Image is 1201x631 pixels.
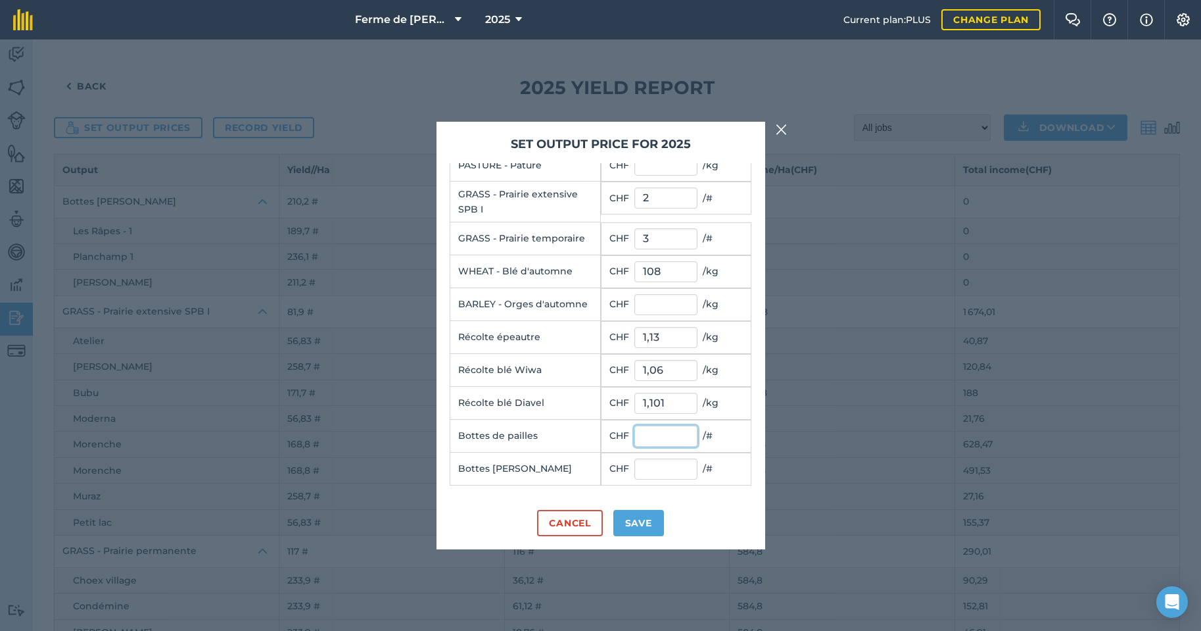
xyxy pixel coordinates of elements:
[450,321,601,354] td: Récolte épeautre
[450,354,601,387] td: Récolte blé Wiwa
[1065,13,1081,26] img: Two speech bubbles overlapping with the left bubble in the forefront
[450,453,601,486] td: Bottes [PERSON_NAME]
[537,510,602,536] button: Cancel
[941,9,1041,30] a: Change plan
[450,420,601,453] td: Bottes de pailles
[601,288,751,321] td: CHF / kg
[613,510,664,536] button: Save
[601,149,751,182] td: CHF / kg
[843,13,931,27] span: Current plan : PLUS
[601,255,751,288] td: CHF / kg
[601,354,751,387] td: CHF / kg
[450,387,601,420] td: Récolte blé Diavel
[601,182,751,215] td: CHF / #
[776,122,788,138] img: svg+xml;base64,PHN2ZyB4bWxucz0iaHR0cDovL3d3dy53My5vcmcvMjAwMC9zdmciIHdpZHRoPSIyMiIgaGVpZ2h0PSIzMC...
[1140,12,1153,28] img: svg+xml;base64,PHN2ZyB4bWxucz0iaHR0cDovL3d3dy53My5vcmcvMjAwMC9zdmciIHdpZHRoPSIxNyIgaGVpZ2h0PSIxNy...
[1156,586,1188,618] div: Open Intercom Messenger
[601,387,751,420] td: CHF / kg
[450,135,752,153] h3: Set output price for 2025
[450,255,601,288] td: WHEAT - Blé d'automne
[601,453,751,486] td: CHF / #
[1175,13,1191,26] img: A cog icon
[601,321,751,354] td: CHF / kg
[450,149,601,182] td: PASTURE - Pâture
[1102,13,1118,26] img: A question mark icon
[450,182,601,222] td: GRASS - Prairie extensive SPB I
[450,222,601,255] td: GRASS - Prairie temporaire
[485,12,510,28] span: 2025
[601,222,751,255] td: CHF / #
[355,12,450,28] span: Ferme de [PERSON_NAME]
[13,9,33,30] img: fieldmargin Logo
[450,288,601,321] td: BARLEY - Orges d'automne
[601,420,751,453] td: CHF / #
